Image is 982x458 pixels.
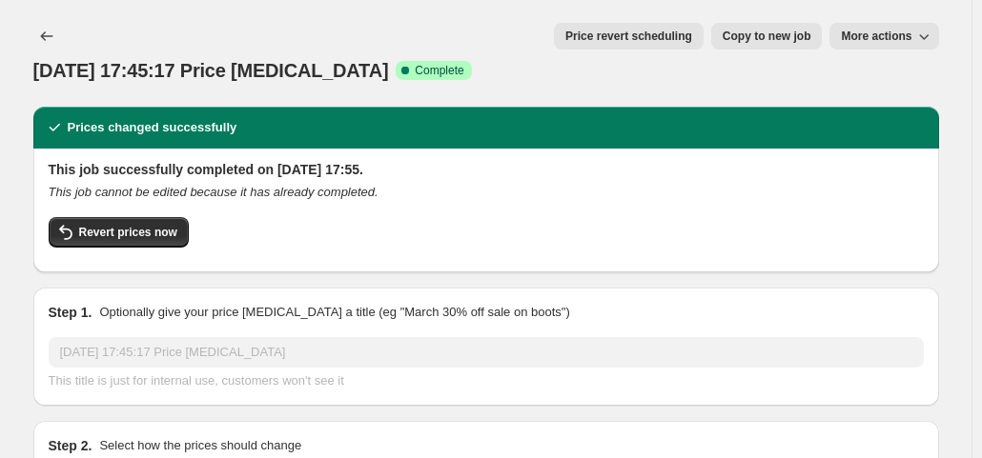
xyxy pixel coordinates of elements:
span: Price revert scheduling [565,29,692,44]
span: Copy to new job [723,29,811,44]
i: This job cannot be edited because it has already completed. [49,185,378,199]
button: Price revert scheduling [554,23,704,50]
span: [DATE] 17:45:17 Price [MEDICAL_DATA] [33,60,389,81]
span: More actions [841,29,911,44]
button: More actions [829,23,938,50]
input: 30% off holiday sale [49,337,924,368]
p: Optionally give your price [MEDICAL_DATA] a title (eg "March 30% off sale on boots") [99,303,569,322]
h2: Prices changed successfully [68,118,237,137]
h2: This job successfully completed on [DATE] 17:55. [49,160,924,179]
span: Revert prices now [79,225,177,240]
span: This title is just for internal use, customers won't see it [49,373,344,388]
button: Copy to new job [711,23,823,50]
button: Price change jobs [33,23,60,50]
h2: Step 2. [49,436,92,455]
button: Revert prices now [49,217,189,248]
span: Complete [415,63,463,78]
h2: Step 1. [49,303,92,322]
p: Select how the prices should change [99,436,301,455]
